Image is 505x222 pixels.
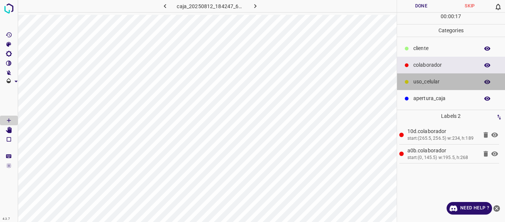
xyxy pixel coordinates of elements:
p: 17 [455,13,461,20]
p: 00 [441,13,447,20]
p: a0b.colaborador [407,147,478,155]
div: 4.3.7 [1,216,12,222]
div: start:(0, 145.5) w:195.5, h:268 [407,155,478,161]
a: Need Help ? [447,202,492,215]
button: close-help [492,202,501,215]
img: logo [2,2,16,15]
p: 00 [448,13,454,20]
p: ​​cliente [413,44,475,52]
h6: caja_20250812_184247_616413.jpg [177,2,243,12]
p: apertura_caja [413,95,475,102]
p: 10d.colaborador [407,127,478,135]
p: colaborador [413,61,475,69]
p: uso_celular [413,78,475,86]
div: start:(265.5, 256.5) w:234, h:189 [407,135,478,142]
p: Labels 2 [399,110,503,122]
div: : : [441,13,461,24]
